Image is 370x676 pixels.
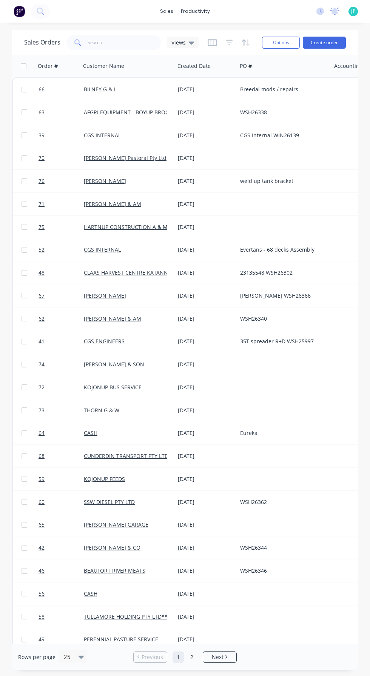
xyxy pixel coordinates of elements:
div: [DATE] [178,200,234,208]
div: [DATE] [178,613,234,621]
a: [PERSON_NAME] GARAGE [84,521,148,528]
a: 75 [39,216,84,238]
a: 60 [39,491,84,513]
span: 67 [39,292,45,300]
a: TULLAMORE HOLDING PTY LTD** [84,613,168,620]
a: 73 [39,399,84,422]
span: 73 [39,407,45,414]
div: WSH26340 [240,315,324,323]
div: [PERSON_NAME] WSH26366 [240,292,324,300]
div: productivity [177,6,214,17]
a: 58 [39,605,84,628]
div: [DATE] [178,498,234,506]
div: [DATE] [178,269,234,277]
a: CGS ENGINEERS [84,338,125,345]
a: THORN G & W [84,407,119,414]
a: Previous page [134,653,167,661]
a: KOJONUP BUS SERVICE [84,384,142,391]
a: 74 [39,353,84,376]
a: [PERSON_NAME] [84,177,126,184]
div: [DATE] [178,475,234,483]
a: Page 2 [186,651,197,663]
div: [DATE] [178,590,234,598]
span: 42 [39,544,45,552]
div: sales [156,6,177,17]
a: 48 [39,261,84,284]
a: 66 [39,78,84,101]
div: [DATE] [178,86,234,93]
span: 39 [39,132,45,139]
span: 65 [39,521,45,529]
a: 56 [39,582,84,605]
span: 41 [39,338,45,345]
div: WSH26344 [240,544,324,552]
a: 49 [39,628,84,651]
a: 65 [39,513,84,536]
span: Views [171,38,186,46]
div: 23135548 WSH26302 [240,269,324,277]
a: 70 [39,147,84,169]
span: 75 [39,223,45,231]
a: 71 [39,193,84,215]
div: Created Date [177,62,211,70]
a: [PERSON_NAME] & AM [84,200,141,207]
a: [PERSON_NAME] [84,292,126,299]
span: 52 [39,246,45,253]
a: Page 1 is your current page [173,651,184,663]
div: [DATE] [178,567,234,575]
a: 39 [39,124,84,147]
div: Order # [38,62,58,70]
a: 59 [39,468,84,490]
a: 52 [39,238,84,261]
span: 66 [39,86,45,93]
a: 68 [39,445,84,467]
a: [PERSON_NAME] & AM [84,315,141,322]
a: CASH [84,429,97,436]
a: [PERSON_NAME] & CO [84,544,140,551]
a: CGS INTERNAL [84,132,121,139]
a: BEAUFORT RIVER MEATS [84,567,145,574]
div: [DATE] [178,177,234,185]
span: 46 [39,567,45,575]
div: [DATE] [178,315,234,323]
span: 74 [39,361,45,368]
div: [DATE] [178,246,234,253]
div: [DATE] [178,292,234,300]
div: Eureka [240,429,324,437]
a: BILNEY G & L [84,86,116,93]
div: Evertans - 68 decks Assembly [240,246,324,253]
a: SSW DIESEL PTY LTD [84,498,135,505]
div: 35T spreader R+D WSH25997 [240,338,324,345]
a: AFGRI EQUIPMENT - BOYUP BROOK [84,109,173,116]
a: HARTNUP CONSTRUCTION A & M [84,223,168,230]
a: CASH [84,590,97,597]
input: Search... [88,35,161,50]
span: 59 [39,475,45,483]
span: 48 [39,269,45,277]
span: 72 [39,384,45,391]
div: WSH26338 [240,109,324,116]
a: CGS INTERNAL [84,246,121,253]
a: 64 [39,422,84,444]
span: 58 [39,613,45,621]
div: PO # [240,62,252,70]
span: 56 [39,590,45,598]
div: WSH26346 [240,567,324,575]
a: PERENNIAL PASTURE SERVICE [84,636,158,643]
a: Next page [203,653,236,661]
span: 64 [39,429,45,437]
a: CUNDERDIN TRANSPORT PTY LTD [84,452,168,459]
div: [DATE] [178,407,234,414]
div: [DATE] [178,154,234,162]
button: Options [262,37,300,49]
button: Create order [303,37,346,49]
span: 68 [39,452,45,460]
a: 76 [39,170,84,192]
h1: Sales Orders [24,39,60,46]
a: 63 [39,101,84,124]
a: 42 [39,536,84,559]
div: CGS Internal WIN26139 [240,132,324,139]
a: 41 [39,330,84,353]
div: [DATE] [178,636,234,643]
div: [DATE] [178,384,234,391]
